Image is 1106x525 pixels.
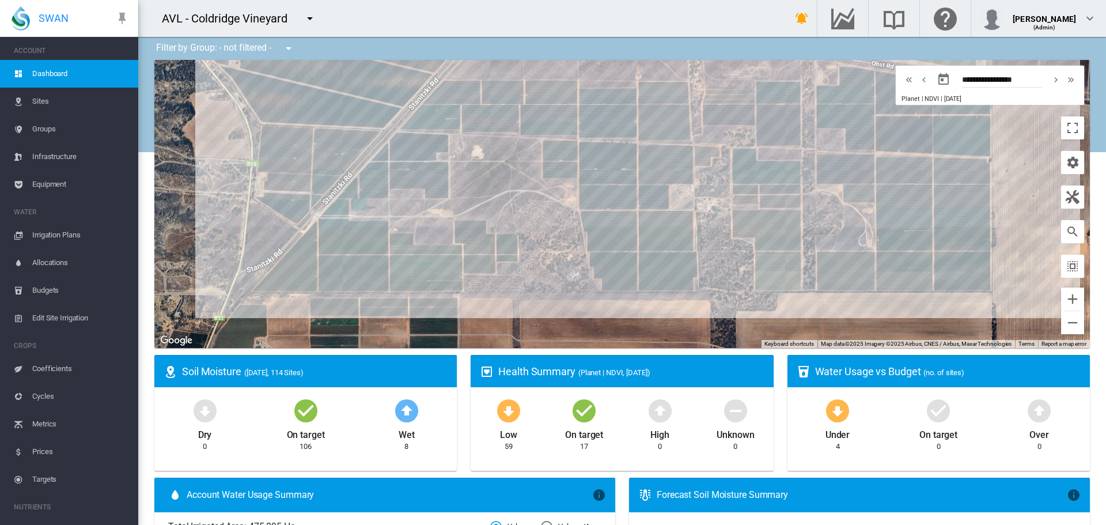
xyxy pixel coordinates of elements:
[399,424,415,441] div: Wet
[1067,488,1081,502] md-icon: icon-information
[1066,259,1080,273] md-icon: icon-select-all
[925,396,952,424] md-icon: icon-checkbox-marked-circle
[932,68,955,91] button: md-calendar
[115,12,129,25] md-icon: icon-pin
[498,364,764,379] div: Health Summary
[157,333,195,348] a: Open this area in Google Maps (opens a new window)
[32,171,129,198] span: Equipment
[657,489,1067,501] div: Forecast Soil Moisture Summary
[825,424,850,441] div: Under
[580,441,588,452] div: 17
[32,60,129,88] span: Dashboard
[32,438,129,466] span: Prices
[1083,12,1097,25] md-icon: icon-chevron-down
[902,73,916,86] button: icon-chevron-double-left
[32,277,129,304] span: Budgets
[578,368,650,377] span: (Planet | NDVI, [DATE])
[902,95,939,103] span: Planet | NDVI
[1063,73,1078,86] button: icon-chevron-double-right
[815,364,1081,379] div: Water Usage vs Budget
[32,88,129,115] span: Sites
[292,396,320,424] md-icon: icon-checkbox-marked-circle
[980,7,1003,30] img: profile.jpg
[1061,311,1084,334] button: Zoom out
[1025,396,1053,424] md-icon: icon-arrow-up-bold-circle
[298,7,321,30] button: icon-menu-down
[1033,24,1056,31] span: (Admin)
[1061,116,1084,139] button: Toggle fullscreen view
[941,95,961,103] span: | [DATE]
[916,73,931,86] button: icon-chevron-left
[903,73,915,86] md-icon: icon-chevron-double-left
[795,12,809,25] md-icon: icon-bell-ring
[918,73,930,86] md-icon: icon-chevron-left
[164,365,177,379] md-icon: icon-map-marker-radius
[404,441,408,452] div: 8
[658,441,662,452] div: 0
[1061,151,1084,174] button: icon-cog
[592,488,606,502] md-icon: icon-information
[244,368,304,377] span: ([DATE], 114 Sites)
[638,488,652,502] md-icon: icon-thermometer-lines
[14,203,129,221] span: WATER
[931,12,959,25] md-icon: Click here for help
[495,396,522,424] md-icon: icon-arrow-down-bold-circle
[303,12,317,25] md-icon: icon-menu-down
[505,441,513,452] div: 59
[32,383,129,410] span: Cycles
[198,424,212,441] div: Dry
[1066,225,1080,239] md-icon: icon-magnify
[565,424,603,441] div: On target
[12,6,30,31] img: SWAN-Landscape-Logo-Colour-drop.png
[393,396,421,424] md-icon: icon-arrow-up-bold-circle
[191,396,219,424] md-icon: icon-arrow-down-bold-circle
[287,424,325,441] div: On target
[32,221,129,249] span: Irrigation Plans
[14,498,129,516] span: NUTRIENTS
[824,396,851,424] md-icon: icon-arrow-down-bold-circle
[1061,220,1084,243] button: icon-magnify
[182,364,448,379] div: Soil Moisture
[1061,255,1084,278] button: icon-select-all
[32,304,129,332] span: Edit Site Irrigation
[480,365,494,379] md-icon: icon-heart-box-outline
[1050,73,1062,86] md-icon: icon-chevron-right
[500,424,517,441] div: Low
[937,441,941,452] div: 0
[1061,288,1084,311] button: Zoom in
[1065,73,1077,86] md-icon: icon-chevron-double-right
[790,7,813,30] button: icon-bell-ring
[32,410,129,438] span: Metrics
[14,41,129,60] span: ACCOUNT
[1066,156,1080,169] md-icon: icon-cog
[919,424,957,441] div: On target
[187,489,592,501] span: Account Water Usage Summary
[277,37,300,60] button: icon-menu-down
[821,341,1012,347] span: Map data ©2025 Imagery ©2025 Airbus, CNES / Airbus, Maxar Technologies
[39,11,69,25] span: SWAN
[1018,341,1035,347] a: Terms
[162,10,298,27] div: AVL - Coldridge Vineyard
[836,441,840,452] div: 4
[168,488,182,502] md-icon: icon-water
[32,355,129,383] span: Coefficients
[1037,441,1041,452] div: 0
[1029,424,1049,441] div: Over
[32,143,129,171] span: Infrastructure
[300,441,312,452] div: 106
[32,466,129,493] span: Targets
[764,340,814,348] button: Keyboard shortcuts
[147,37,304,60] div: Filter by Group: - not filtered -
[157,333,195,348] img: Google
[570,396,598,424] md-icon: icon-checkbox-marked-circle
[717,424,754,441] div: Unknown
[722,396,749,424] md-icon: icon-minus-circle
[650,424,669,441] div: High
[646,396,674,424] md-icon: icon-arrow-up-bold-circle
[203,441,207,452] div: 0
[282,41,296,55] md-icon: icon-menu-down
[923,368,964,377] span: (no. of sites)
[1048,73,1063,86] button: icon-chevron-right
[880,12,908,25] md-icon: Search the knowledge base
[14,337,129,355] span: CROPS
